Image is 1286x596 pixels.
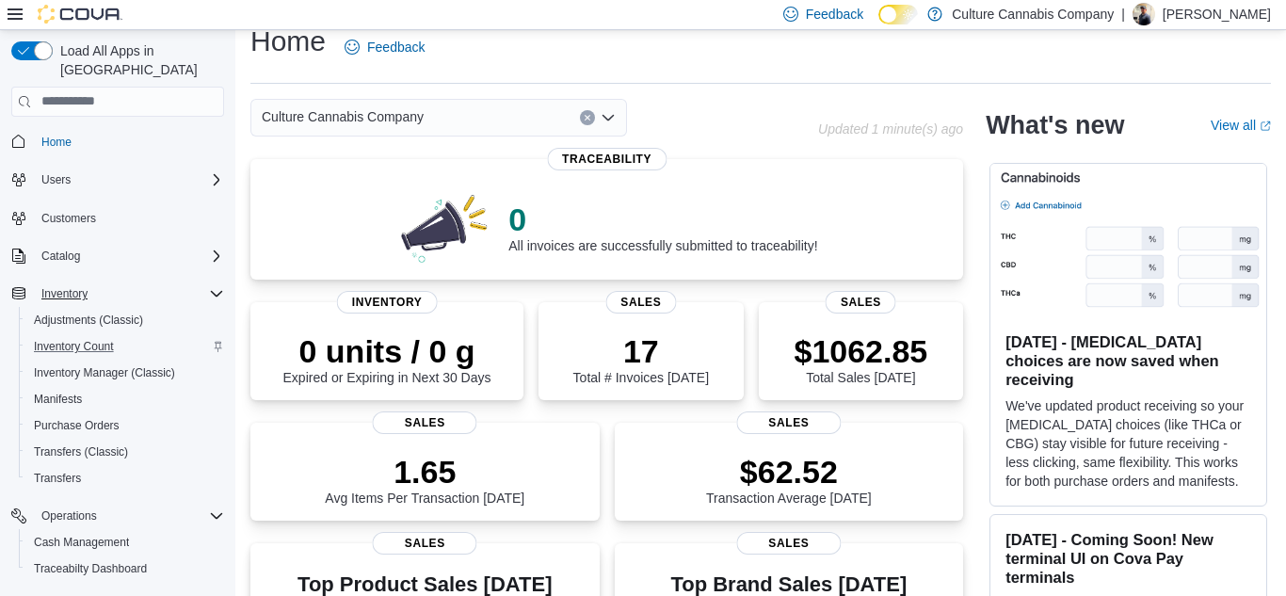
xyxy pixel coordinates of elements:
[41,286,88,301] span: Inventory
[396,189,494,265] img: 0
[34,313,143,328] span: Adjustments (Classic)
[601,110,616,125] button: Open list of options
[878,5,918,24] input: Dark Mode
[34,206,224,230] span: Customers
[26,335,121,358] a: Inventory Count
[1133,3,1155,25] div: Chad Denson
[34,130,224,153] span: Home
[794,332,927,370] p: $1062.85
[373,411,477,434] span: Sales
[573,332,709,370] p: 17
[34,282,95,305] button: Inventory
[26,414,224,437] span: Purchase Orders
[26,467,88,490] a: Transfers
[34,169,224,191] span: Users
[265,573,585,596] h3: Top Product Sales [DATE]
[34,561,147,576] span: Traceabilty Dashboard
[26,388,224,411] span: Manifests
[34,392,82,407] span: Manifests
[573,332,709,385] div: Total # Invoices [DATE]
[706,453,872,506] div: Transaction Average [DATE]
[325,453,524,506] div: Avg Items Per Transaction [DATE]
[34,207,104,230] a: Customers
[19,529,232,556] button: Cash Management
[818,121,963,137] p: Updated 1 minute(s) ago
[547,148,667,170] span: Traceability
[41,135,72,150] span: Home
[34,418,120,433] span: Purchase Orders
[38,5,122,24] img: Cova
[26,557,154,580] a: Traceabilty Dashboard
[373,532,477,555] span: Sales
[34,505,104,527] button: Operations
[19,556,232,582] button: Traceabilty Dashboard
[34,444,128,459] span: Transfers (Classic)
[508,201,817,253] div: All invoices are successfully submitted to traceability!
[34,505,224,527] span: Operations
[605,291,676,314] span: Sales
[26,388,89,411] a: Manifests
[34,245,88,267] button: Catalog
[19,307,232,333] button: Adjustments (Classic)
[4,243,232,269] button: Catalog
[4,281,232,307] button: Inventory
[41,508,97,524] span: Operations
[670,573,907,596] h3: Top Brand Sales [DATE]
[34,245,224,267] span: Catalog
[26,441,224,463] span: Transfers (Classic)
[1260,121,1271,132] svg: External link
[26,309,151,331] a: Adjustments (Classic)
[26,362,224,384] span: Inventory Manager (Classic)
[26,557,224,580] span: Traceabilty Dashboard
[1005,396,1251,491] p: We've updated product receiving so your [MEDICAL_DATA] choices (like THCa or CBG) stay visible fo...
[19,439,232,465] button: Transfers (Classic)
[1005,530,1251,587] h3: [DATE] - Coming Soon! New terminal UI on Cova Pay terminals
[262,105,424,128] span: Culture Cannabis Company
[337,28,432,66] a: Feedback
[26,467,224,490] span: Transfers
[1121,3,1125,25] p: |
[806,5,863,24] span: Feedback
[508,201,817,238] p: 0
[736,532,841,555] span: Sales
[706,453,872,491] p: $62.52
[4,128,232,155] button: Home
[34,339,114,354] span: Inventory Count
[283,332,491,370] p: 0 units / 0 g
[986,110,1124,140] h2: What's new
[34,365,175,380] span: Inventory Manager (Classic)
[26,309,224,331] span: Adjustments (Classic)
[250,23,326,60] h1: Home
[41,249,80,264] span: Catalog
[1211,118,1271,133] a: View allExternal link
[34,471,81,486] span: Transfers
[4,204,232,232] button: Customers
[19,360,232,386] button: Inventory Manager (Classic)
[41,211,96,226] span: Customers
[367,38,425,56] span: Feedback
[1163,3,1271,25] p: [PERSON_NAME]
[34,169,78,191] button: Users
[736,411,841,434] span: Sales
[34,282,224,305] span: Inventory
[26,414,127,437] a: Purchase Orders
[19,386,232,412] button: Manifests
[53,41,224,79] span: Load All Apps in [GEOGRAPHIC_DATA]
[826,291,896,314] span: Sales
[325,453,524,491] p: 1.65
[26,441,136,463] a: Transfers (Classic)
[580,110,595,125] button: Clear input
[4,167,232,193] button: Users
[19,333,232,360] button: Inventory Count
[4,503,232,529] button: Operations
[26,531,137,554] a: Cash Management
[26,362,183,384] a: Inventory Manager (Classic)
[283,332,491,385] div: Expired or Expiring in Next 30 Days
[26,531,224,554] span: Cash Management
[794,332,927,385] div: Total Sales [DATE]
[34,535,129,550] span: Cash Management
[19,465,232,491] button: Transfers
[19,412,232,439] button: Purchase Orders
[878,24,879,25] span: Dark Mode
[1005,332,1251,389] h3: [DATE] - [MEDICAL_DATA] choices are now saved when receiving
